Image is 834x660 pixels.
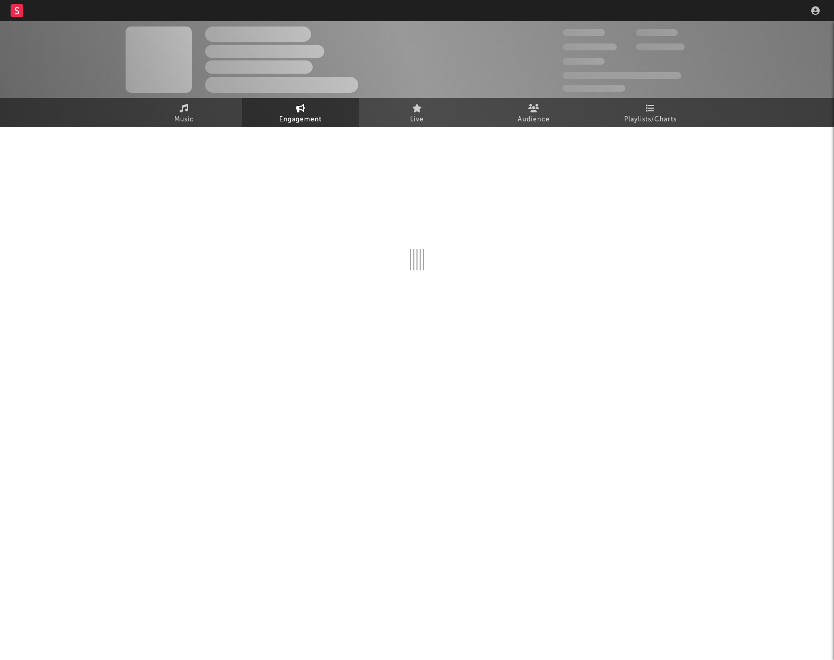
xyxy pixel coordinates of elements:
span: 100,000 [563,58,605,65]
span: Audience [518,113,550,126]
span: 50,000,000 [563,43,617,50]
span: Jump Score: 85.0 [563,85,625,92]
span: Music [174,113,194,126]
a: Music [126,98,242,127]
span: Playlists/Charts [624,113,677,126]
span: 50,000,000 Monthly Listeners [563,72,681,79]
span: 300,000 [563,29,605,36]
a: Live [359,98,475,127]
span: Live [410,113,424,126]
span: Engagement [279,113,322,126]
a: Audience [475,98,592,127]
span: 100,000 [636,29,678,36]
span: 1,000,000 [636,43,685,50]
a: Engagement [242,98,359,127]
a: Playlists/Charts [592,98,708,127]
